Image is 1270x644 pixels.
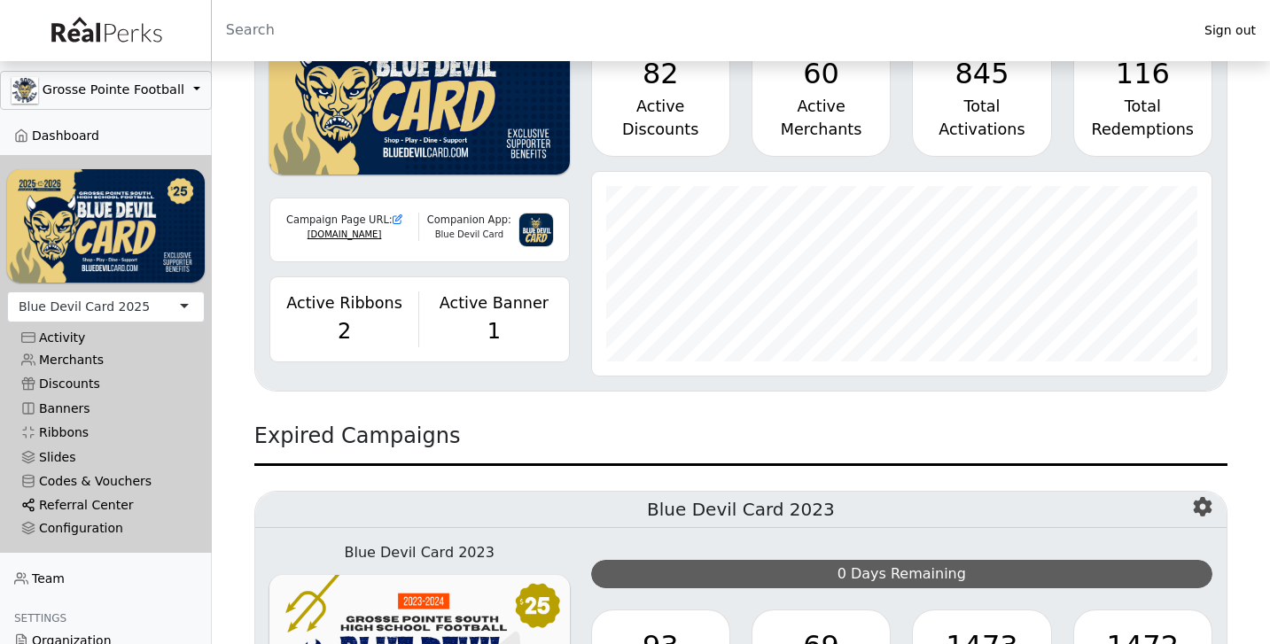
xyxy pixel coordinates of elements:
div: Activations [927,118,1036,141]
div: Active Banner [430,291,557,314]
a: Merchants [7,348,205,372]
div: Active Ribbons [281,291,408,314]
span: Settings [14,612,66,625]
a: 82 Active Discounts [591,37,730,157]
div: 60 [767,52,876,95]
a: Active Ribbons 2 [281,291,408,346]
a: Ribbons [7,421,205,445]
div: Campaign Page URL: [281,213,408,228]
div: Active [606,95,715,118]
a: [DOMAIN_NAME] [308,229,382,239]
a: Codes & Vouchers [7,469,205,493]
div: 82 [606,52,715,95]
div: Active [767,95,876,118]
div: Total [927,95,1036,118]
div: Blue Devil Card 2025 [19,298,150,316]
div: Discounts [606,118,715,141]
input: Search [212,9,1190,51]
div: Activity [21,330,191,345]
div: Blue Devil Card 2023 [269,542,570,563]
a: 116 Total Redemptions [1073,37,1212,157]
img: WvZzOez5OCqmO91hHZfJL7W2tJ07LbGMjwPPNJwI.png [269,4,570,175]
a: 60 Active Merchants [752,37,891,157]
div: 116 [1088,52,1197,95]
a: 845 Total Activations [912,37,1051,157]
div: 845 [927,52,1036,95]
a: Referral Center [7,493,205,517]
a: Banners [7,397,205,421]
img: 3g6IGvkLNUf97zVHvl5PqY3f2myTnJRpqDk2mpnC.png [518,213,553,247]
a: Discounts [7,372,205,396]
div: Blue Devil Card [419,228,518,241]
div: Expired Campaigns [254,420,1227,466]
a: Slides [7,445,205,469]
a: Sign out [1190,19,1270,43]
div: Companion App: [419,213,518,228]
div: 0 Days Remaining [591,560,1212,588]
div: 2 [281,315,408,347]
img: WvZzOez5OCqmO91hHZfJL7W2tJ07LbGMjwPPNJwI.png [7,169,205,282]
div: Configuration [21,521,191,536]
div: Total [1088,95,1197,118]
img: GAa1zriJJmkmu1qRtUwg8x1nQwzlKm3DoqW9UgYl.jpg [12,77,38,104]
h5: Blue Devil Card 2023 [255,492,1227,528]
div: 1 [430,315,557,347]
img: real_perks_logo-01.svg [42,11,169,50]
div: Redemptions [1088,118,1197,141]
a: Active Banner 1 [430,291,557,346]
div: Merchants [767,118,876,141]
